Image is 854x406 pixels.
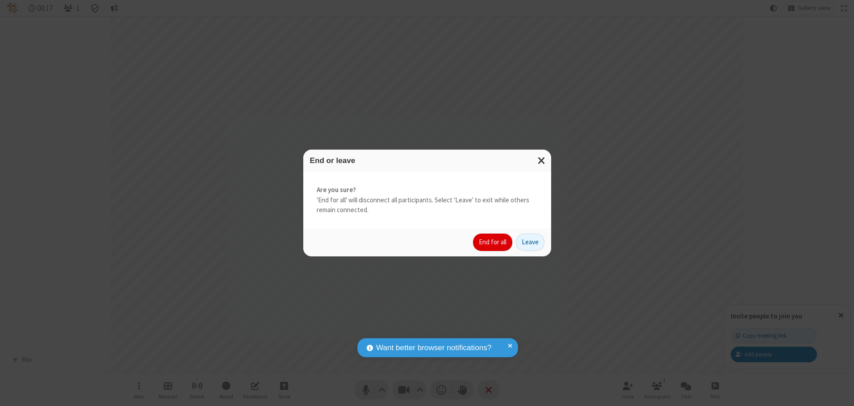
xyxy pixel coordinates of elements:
h3: End or leave [310,156,544,165]
span: Want better browser notifications? [376,342,491,354]
button: Close modal [532,150,551,172]
button: End for all [473,234,512,251]
strong: Are you sure? [317,185,538,195]
button: Leave [516,234,544,251]
div: 'End for all' will disconnect all participants. Select 'Leave' to exit while others remain connec... [303,172,551,229]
